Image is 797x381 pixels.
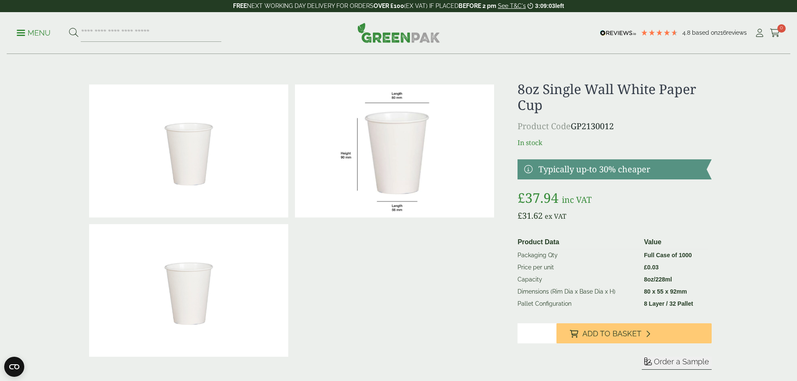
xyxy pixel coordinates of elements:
h1: 8oz Single Wall White Paper Cup [518,81,711,113]
strong: Full Case of 1000 [644,252,692,258]
span: 3:09:03 [535,3,555,9]
span: £ [518,210,522,221]
strong: 8oz/228ml [644,276,672,283]
bdi: 0.03 [644,264,659,271]
span: 4.8 [682,29,692,36]
td: Capacity [514,274,641,286]
a: See T&C's [498,3,526,9]
img: REVIEWS.io [600,30,636,36]
a: 0 [770,27,780,39]
span: £ [644,264,647,271]
p: GP2130012 [518,120,711,133]
strong: BEFORE 2 pm [459,3,496,9]
td: Pallet Configuration [514,298,641,310]
strong: 8 Layer / 32 Pallet [644,300,693,307]
button: Open CMP widget [4,357,24,377]
span: reviews [726,29,747,36]
span: Add to Basket [582,329,641,338]
a: Menu [17,28,51,36]
img: 8oz Single Wall White Paper Cup Full Case Of 0 [89,224,288,357]
span: Based on [692,29,718,36]
th: Value [641,235,708,249]
div: 4.79 Stars [641,29,678,36]
span: 0 [777,24,786,33]
p: Menu [17,28,51,38]
img: WhiteCup_8oz [295,84,494,217]
td: Price per unit [514,261,641,274]
i: My Account [754,29,765,37]
button: Add to Basket [556,323,712,343]
bdi: 37.94 [518,189,559,207]
img: 8oz Single Wall White Paper Cup 0 [89,84,288,217]
span: £ [518,189,525,207]
span: ex VAT [545,212,566,221]
strong: FREE [233,3,247,9]
span: inc VAT [562,194,592,205]
span: left [555,3,564,9]
button: Order a Sample [642,357,712,370]
bdi: 31.62 [518,210,543,221]
img: GreenPak Supplies [357,23,440,43]
span: Product Code [518,120,571,132]
td: Packaging Qty [514,249,641,261]
td: Dimensions (Rim Dia x Base Dia x H) [514,286,641,298]
p: In stock [518,138,711,148]
strong: 80 x 55 x 92mm [644,288,687,295]
span: Order a Sample [654,357,709,366]
span: 216 [718,29,726,36]
strong: OVER £100 [374,3,404,9]
i: Cart [770,29,780,37]
th: Product Data [514,235,641,249]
